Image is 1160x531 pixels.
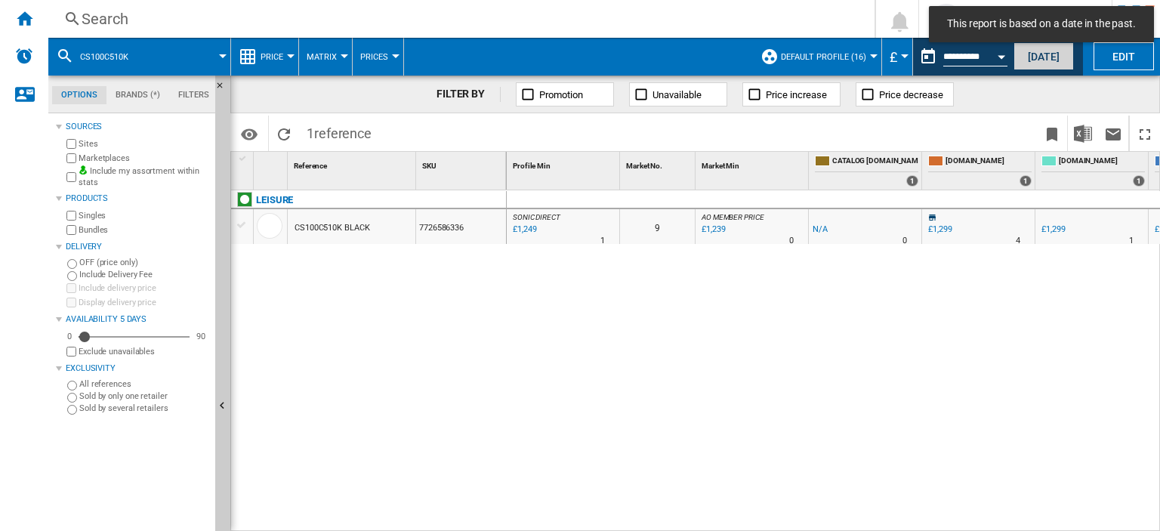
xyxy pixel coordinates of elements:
[1068,116,1098,151] button: Download in Excel
[314,125,372,141] span: reference
[510,152,619,175] div: Sort None
[913,38,1010,76] div: This report is based on a date in the past.
[902,233,907,249] div: Delivery Time : 0 day
[79,153,209,164] label: Marketplaces
[652,89,702,100] span: Unavailable
[926,222,952,237] div: £1,299
[789,233,794,249] div: Delivery Time : 0 day
[620,209,695,244] div: 9
[234,120,264,147] button: Options
[1129,233,1134,249] div: Delivery Time : 1 day
[66,225,76,235] input: Bundles
[67,271,77,281] input: Include Delivery Fee
[812,152,921,190] div: CATALOG [DOMAIN_NAME] 1 offers sold by CATALOG BEKO.UK
[1016,233,1020,249] div: Delivery Time : 4 days
[781,52,866,62] span: Default profile (16)
[79,224,209,236] label: Bundles
[626,162,662,170] span: Market No.
[79,378,209,390] label: All references
[539,89,583,100] span: Promotion
[256,191,293,209] div: Click to filter on that brand
[80,38,143,76] button: CS100C510K
[291,152,415,175] div: Sort None
[856,82,954,107] button: Price decrease
[942,17,1140,32] span: This report is based on a date in the past.
[813,222,828,237] div: N/A
[1059,156,1145,168] span: [DOMAIN_NAME]
[623,152,695,175] div: Sort None
[1133,175,1145,187] div: 1 offers sold by AO.COM
[1094,42,1154,70] button: Edit
[419,152,506,175] div: SKU Sort None
[1130,116,1160,151] button: Maximize
[193,331,209,342] div: 90
[80,52,128,62] span: CS100C510K
[257,152,287,175] div: Sort None
[56,38,223,76] div: CS100C510K
[913,42,943,72] button: md-calendar
[422,162,437,170] span: SKU
[1013,42,1074,70] button: [DATE]
[702,213,764,221] span: AO MEMBER PRICE
[294,162,327,170] span: Reference
[416,209,506,244] div: 7726586336
[360,52,388,62] span: Prices
[79,269,209,280] label: Include Delivery Fee
[781,38,874,76] button: Default profile (16)
[882,38,913,76] md-menu: Currency
[79,210,209,221] label: Singles
[623,152,695,175] div: Market No. Sort None
[52,86,106,104] md-tab-item: Options
[66,298,76,307] input: Display delivery price
[766,89,827,100] span: Price increase
[988,41,1015,68] button: Open calendar
[67,381,77,391] input: All references
[511,222,536,237] div: Last updated : Wednesday, 13 August 2025 23:00
[295,211,369,245] div: CS100C510K BLACK
[79,403,209,414] label: Sold by several retailers
[307,52,337,62] span: Matrix
[66,121,209,133] div: Sources
[360,38,396,76] button: Prices
[890,38,905,76] button: £
[261,38,291,76] button: Price
[928,224,952,234] div: £1,299
[1098,116,1128,151] button: Send this report by email
[269,116,299,151] button: Reload
[510,152,619,175] div: Profile Min Sort None
[760,38,874,76] div: Default profile (16)
[66,241,209,253] div: Delivery
[890,49,897,65] span: £
[15,47,33,65] img: alerts-logo.svg
[1041,224,1065,234] div: £1,299
[1038,152,1148,190] div: [DOMAIN_NAME] 1 offers sold by AO.COM
[67,393,77,403] input: Sold by only one retailer
[307,38,344,76] button: Matrix
[925,152,1035,190] div: [DOMAIN_NAME] 1 offers sold by AMAZON.CO.UK
[946,156,1032,168] span: [DOMAIN_NAME]
[66,168,76,187] input: Include my assortment within stats
[66,193,209,205] div: Products
[66,153,76,163] input: Marketplaces
[66,313,209,326] div: Availability 5 Days
[79,346,209,357] label: Exclude unavailables
[513,162,551,170] span: Profile Min
[1039,222,1065,237] div: £1,299
[699,152,808,175] div: Sort None
[79,165,209,189] label: Include my assortment within stats
[66,211,76,221] input: Singles
[79,391,209,402] label: Sold by only one retailer
[879,89,943,100] span: Price decrease
[261,52,283,62] span: Price
[291,152,415,175] div: Reference Sort None
[67,405,77,415] input: Sold by several retailers
[215,76,233,103] button: Hide
[699,152,808,175] div: Market Min Sort None
[106,86,169,104] md-tab-item: Brands (*)
[79,297,209,308] label: Display delivery price
[79,138,209,150] label: Sites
